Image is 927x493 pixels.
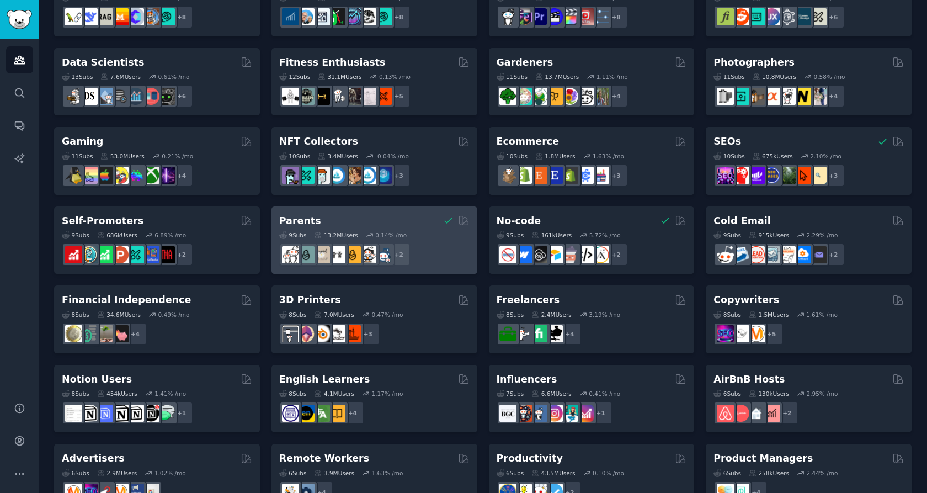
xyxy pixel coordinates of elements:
img: CozyGamers [81,167,98,184]
div: 9 Sub s [279,231,307,239]
div: + 3 [356,322,380,346]
img: workout [313,88,330,105]
div: 11 Sub s [713,73,744,81]
div: 7 Sub s [497,390,524,397]
div: 3.4M Users [318,152,358,160]
img: coldemail [763,246,780,263]
div: 5.72 % /mo [589,231,621,239]
img: BeautyGuruChatter [499,405,516,422]
img: weightroom [328,88,345,105]
div: 6 Sub s [62,469,89,477]
img: VideoEditors [546,8,563,25]
div: 7.0M Users [314,311,354,319]
img: DeepSeek [81,8,98,25]
div: 1.02 % /mo [154,469,186,477]
div: 11 Sub s [497,73,528,81]
div: 0.10 % /mo [593,469,624,477]
div: 161k Users [531,231,572,239]
div: + 5 [760,322,783,346]
div: 6 Sub s [713,390,741,397]
img: AirBnBInvesting [763,405,780,422]
div: 12 Sub s [279,73,310,81]
img: Rag [96,8,113,25]
div: 675k Users [753,152,793,160]
div: 8 Sub s [713,311,741,319]
h2: Advertisers [62,452,125,465]
img: GardenersWorld [592,88,609,105]
div: 2.95 % /mo [806,390,838,397]
h2: Productivity [497,452,563,465]
div: + 3 [822,164,845,187]
div: 0.49 % /mo [158,311,190,319]
div: -0.04 % /mo [375,152,409,160]
img: LangChain [65,8,82,25]
div: 0.13 % /mo [379,73,411,81]
img: NFTExchange [282,167,299,184]
h2: Notion Users [62,373,132,386]
img: youtubepromotion [65,246,82,263]
img: StocksAndTrading [344,8,361,25]
img: parentsofmultiples [359,246,376,263]
div: 10 Sub s [497,152,528,160]
img: TechSEO [732,167,749,184]
img: finalcutpro [561,8,578,25]
img: notioncreations [81,405,98,422]
img: learndesign [794,8,811,25]
div: 9 Sub s [497,231,524,239]
h2: Remote Workers [279,452,369,465]
div: 1.63 % /mo [372,469,403,477]
img: language_exchange [313,405,330,422]
div: 53.0M Users [100,152,144,160]
h2: Cold Email [713,214,770,228]
img: userexperience [779,8,796,25]
img: FixMyPrint [344,325,361,342]
img: 3Dprinting [282,325,299,342]
img: macgaming [96,167,113,184]
img: dataengineering [111,88,129,105]
img: personaltraining [375,88,392,105]
img: AppIdeas [81,246,98,263]
div: 8 Sub s [62,311,89,319]
h2: Ecommerce [497,135,560,149]
h2: Gardeners [497,56,553,70]
img: flowers [561,88,578,105]
img: UKPersonalFinance [65,325,82,342]
img: GummySearch logo [7,10,32,29]
img: NoCodeSaaS [530,246,547,263]
h2: Photographers [713,56,795,70]
div: + 5 [387,84,411,108]
div: 2.4M Users [531,311,572,319]
img: Notiontemplates [65,405,82,422]
div: 13.2M Users [314,231,358,239]
div: + 8 [387,6,411,29]
div: 8 Sub s [497,311,524,319]
img: AskNotion [127,405,144,422]
img: DigitalItems [375,167,392,184]
img: ValueInvesting [297,8,315,25]
img: analytics [127,88,144,105]
img: blender [313,325,330,342]
img: languagelearning [282,405,299,422]
img: nocodelowcode [561,246,578,263]
img: OpenSourceAI [127,8,144,25]
img: MachineLearning [65,88,82,105]
img: nocode [499,246,516,263]
div: 43.5M Users [531,469,575,477]
h2: NFT Collectors [279,135,358,149]
img: NewParents [344,246,361,263]
img: ecommercemarketing [577,167,594,184]
img: 3Dmodeling [297,325,315,342]
img: llmops [142,8,159,25]
img: analog [717,88,734,105]
img: GYM [282,88,299,105]
div: 4.1M Users [314,390,354,397]
div: 0.58 % /mo [813,73,845,81]
img: logodesign [732,8,749,25]
div: 10.8M Users [753,73,796,81]
img: toddlers [328,246,345,263]
img: Local_SEO [779,167,796,184]
img: Freelancers [546,325,563,342]
img: AirBnBHosts [732,405,749,422]
img: physicaltherapy [359,88,376,105]
img: socialmedia [515,405,532,422]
